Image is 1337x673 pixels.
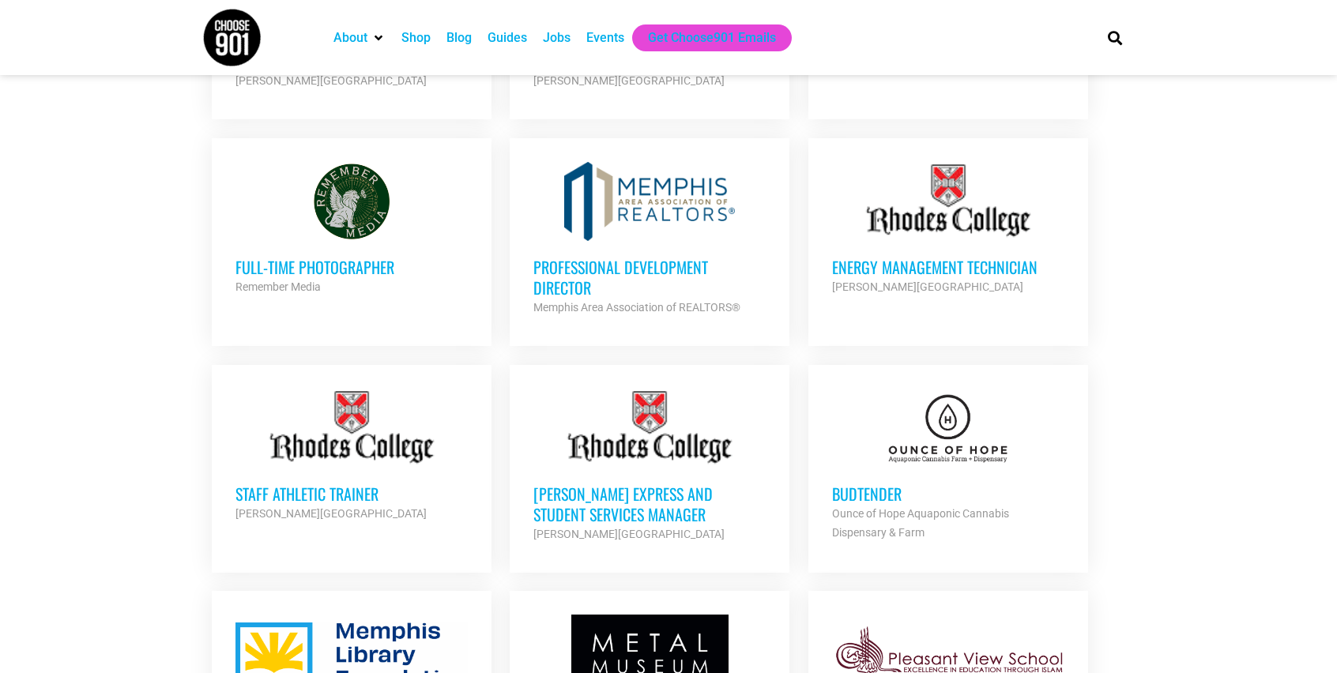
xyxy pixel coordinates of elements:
h3: Energy Management Technician [832,257,1064,277]
a: Events [586,28,624,47]
strong: Memphis Area Association of REALTORS® [533,301,740,314]
strong: [PERSON_NAME][GEOGRAPHIC_DATA] [533,528,725,540]
h3: Professional Development Director [533,257,766,298]
a: Energy Management Technician [PERSON_NAME][GEOGRAPHIC_DATA] [808,138,1088,320]
a: Budtender Ounce of Hope Aquaponic Cannabis Dispensary & Farm [808,365,1088,566]
strong: [PERSON_NAME][GEOGRAPHIC_DATA] [832,280,1023,293]
h3: Staff Athletic Trainer [235,483,468,504]
strong: Ounce of Hope Aquaponic Cannabis Dispensary & Farm [832,507,1009,539]
h3: Full-Time Photographer [235,257,468,277]
strong: [PERSON_NAME][GEOGRAPHIC_DATA] [235,74,427,87]
a: Blog [446,28,472,47]
a: Staff Athletic Trainer [PERSON_NAME][GEOGRAPHIC_DATA] [212,365,491,547]
a: [PERSON_NAME] Express and Student Services Manager [PERSON_NAME][GEOGRAPHIC_DATA] [510,365,789,567]
a: Shop [401,28,431,47]
h3: [PERSON_NAME] Express and Student Services Manager [533,483,766,524]
a: Jobs [543,28,571,47]
strong: Remember Media [235,280,321,293]
nav: Main nav [326,24,1081,51]
h3: Budtender [832,483,1064,504]
strong: [PERSON_NAME][GEOGRAPHIC_DATA] [235,507,427,520]
div: About [326,24,394,51]
a: Guides [488,28,527,47]
a: Full-Time Photographer Remember Media [212,138,491,320]
a: About [333,28,367,47]
a: Get Choose901 Emails [648,28,776,47]
strong: [PERSON_NAME][GEOGRAPHIC_DATA] [533,74,725,87]
a: Professional Development Director Memphis Area Association of REALTORS® [510,138,789,340]
div: Search [1102,24,1128,51]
